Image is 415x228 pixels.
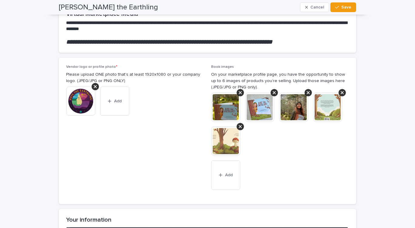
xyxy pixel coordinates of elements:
[330,2,356,12] button: Save
[225,173,233,177] span: Add
[66,65,117,69] span: Vendor logo or profile photo
[66,71,204,84] p: Please upload ONE photo that’s at least 1920x1080 or your company logo. (JPEG/JPG or PNG ONLY)
[59,3,158,12] h2: [PERSON_NAME] the Earthling
[114,99,122,103] span: Add
[211,65,234,69] span: Book images
[341,5,351,9] span: Save
[211,160,240,190] button: Add
[100,87,129,116] button: Add
[310,5,324,9] span: Cancel
[211,71,349,90] p: On your marketplace profile page, you have the opportunity to show up to 6 images of products you...
[66,216,349,223] h2: Your information
[300,2,329,12] button: Cancel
